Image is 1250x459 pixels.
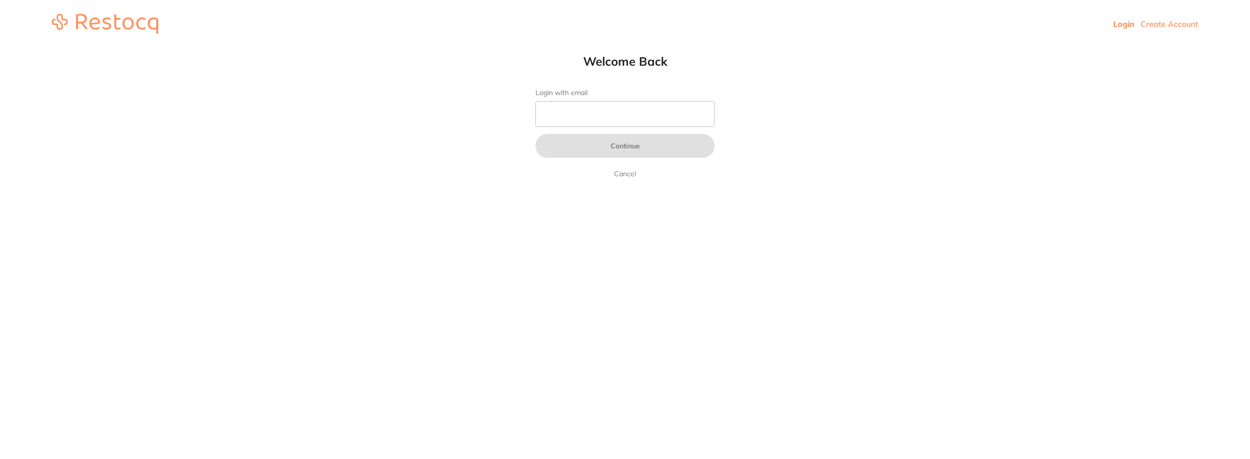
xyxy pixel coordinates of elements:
a: Cancel [612,168,638,180]
a: Login [1113,19,1135,29]
a: Create Account [1141,19,1198,29]
h1: Welcome Back [516,54,734,69]
button: Continue [535,134,715,158]
label: Login with email [535,89,715,97]
img: restocq_logo.svg [52,14,158,34]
